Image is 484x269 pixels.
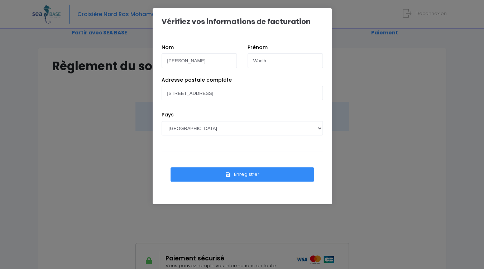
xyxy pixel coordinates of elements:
[162,111,174,119] label: Pays
[162,44,174,51] label: Nom
[248,44,268,51] label: Prénom
[162,17,311,26] h1: Vérifiez vos informations de facturation
[171,167,314,182] button: Enregistrer
[162,76,232,84] label: Adresse postale complète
